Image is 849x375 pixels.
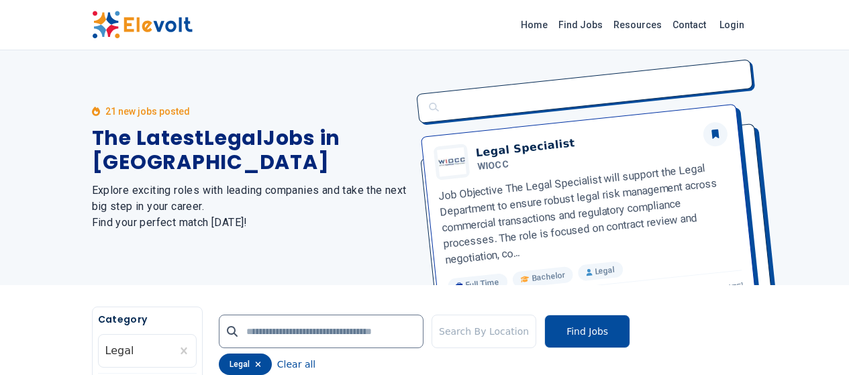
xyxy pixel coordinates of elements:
[711,11,752,38] a: Login
[105,105,190,118] p: 21 new jobs posted
[515,14,553,36] a: Home
[277,354,315,375] button: Clear all
[553,14,608,36] a: Find Jobs
[608,14,667,36] a: Resources
[98,313,197,326] h5: Category
[92,126,409,174] h1: The Latest Legal Jobs in [GEOGRAPHIC_DATA]
[92,182,409,231] h2: Explore exciting roles with leading companies and take the next big step in your career. Find you...
[544,315,630,348] button: Find Jobs
[667,14,711,36] a: Contact
[219,354,272,375] div: legal
[92,11,193,39] img: Elevolt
